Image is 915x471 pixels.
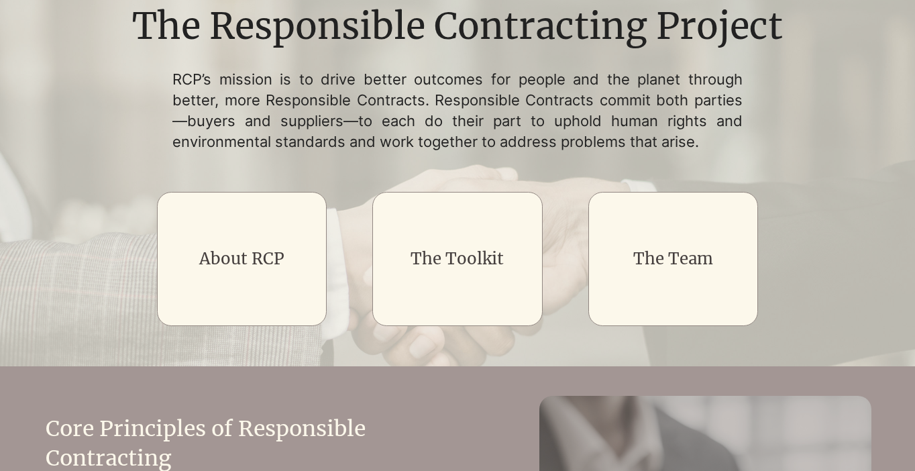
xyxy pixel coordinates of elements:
a: About RCP [199,248,284,269]
a: The Toolkit [411,248,504,269]
a: The Team [633,248,713,269]
h1: The Responsible Contracting Project [122,1,792,52]
p: RCP’s mission is to drive better outcomes for people and the planet through better, more Responsi... [172,69,743,152]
